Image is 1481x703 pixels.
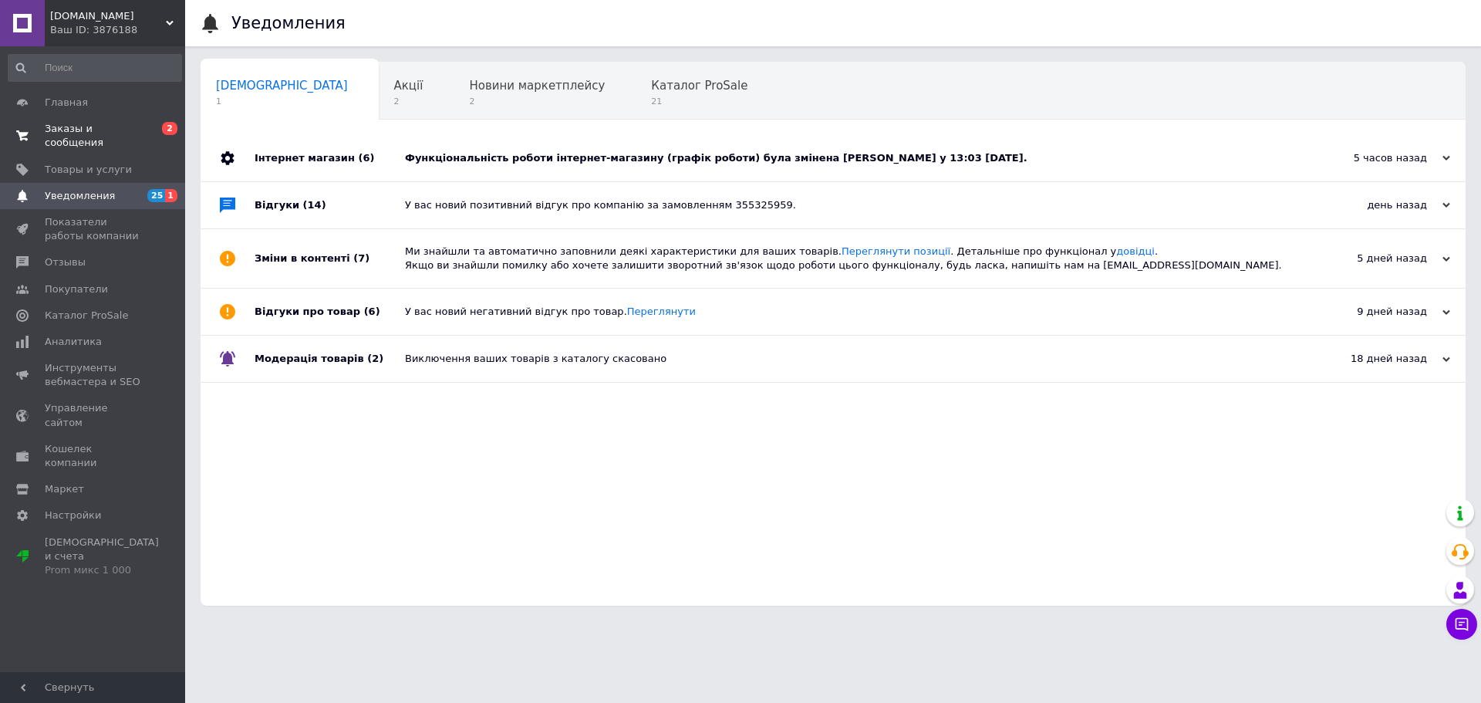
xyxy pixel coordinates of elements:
span: Маркет [45,482,84,496]
a: Переглянути позиції [842,245,950,257]
div: Ми знайшли та автоматично заповнили деякі характеристики для ваших товарів. . Детальніше про функ... [405,245,1296,272]
div: 9 дней назад [1296,305,1450,319]
span: (2) [367,353,383,364]
div: 5 дней назад [1296,252,1450,265]
span: Заказы и сообщения [45,122,143,150]
span: Товары и услуги [45,163,132,177]
span: (6) [364,306,380,317]
span: 25 [147,189,165,202]
a: довідці [1116,245,1155,257]
span: Покупатели [45,282,108,296]
span: Каталог ProSale [45,309,128,323]
span: 1 [216,96,348,107]
span: Каталог ProSale [651,79,747,93]
span: 2 [162,122,177,135]
span: Отзывы [45,255,86,269]
div: Модерація товарів [255,336,405,382]
div: Виключення ваших товарів з каталогу скасовано [405,352,1296,366]
span: Управление сайтом [45,401,143,429]
div: У вас новий негативний відгук про товар. [405,305,1296,319]
span: Показатели работы компании [45,215,143,243]
span: 2 [394,96,423,107]
a: Переглянути [627,306,696,317]
input: Поиск [8,54,182,82]
span: [DEMOGRAPHIC_DATA] [216,79,348,93]
span: 21 [651,96,747,107]
span: Аналитика [45,335,102,349]
span: sell.in.ua [50,9,166,23]
span: 1 [165,189,177,202]
div: Інтернет магазин [255,135,405,181]
div: 5 часов назад [1296,151,1450,165]
div: Ваш ID: 3876188 [50,23,185,37]
button: Чат с покупателем [1446,609,1477,640]
div: Зміни в контенті [255,229,405,288]
span: Кошелек компании [45,442,143,470]
span: Акції [394,79,423,93]
span: Настройки [45,509,101,522]
div: Відгуки [255,182,405,228]
span: (6) [358,152,374,164]
div: Prom микс 1 000 [45,563,159,577]
span: (7) [353,252,369,264]
h1: Уведомления [231,14,346,32]
div: У вас новий позитивний відгук про компанію за замовленням 355325959. [405,198,1296,212]
div: Відгуки про товар [255,289,405,335]
div: день назад [1296,198,1450,212]
span: [DEMOGRAPHIC_DATA] и счета [45,536,159,578]
span: Новини маркетплейсу [469,79,605,93]
div: 18 дней назад [1296,352,1450,366]
span: Главная [45,96,88,110]
div: Функціональність роботи інтернет-магазину (графік роботи) була змінена [PERSON_NAME] у 13:03 [DATE]. [405,151,1296,165]
span: 2 [469,96,605,107]
span: Уведомления [45,189,115,203]
span: (14) [303,199,326,211]
span: Инструменты вебмастера и SEO [45,361,143,389]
